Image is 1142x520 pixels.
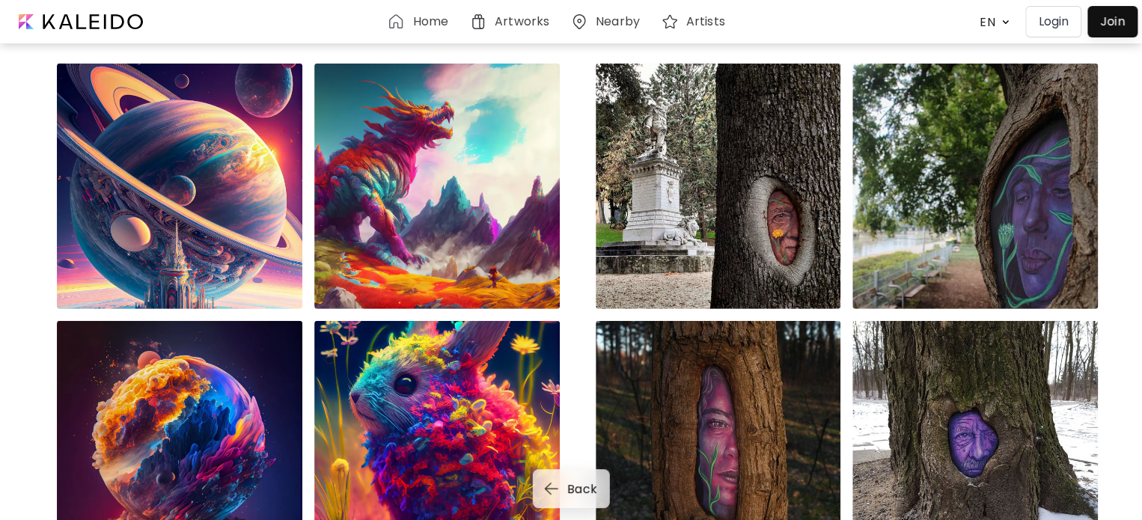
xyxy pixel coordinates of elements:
p: Login [1038,13,1069,31]
a: Home [387,13,454,31]
h6: Artworks [495,16,549,28]
h6: Artists [686,16,725,28]
button: back-arrowBack [533,469,610,508]
a: back-arrowBack [533,479,610,496]
h6: Home [412,16,448,28]
a: Artists [661,13,731,31]
a: Login [1025,6,1087,37]
img: back-arrow [545,483,558,495]
span: Back [548,481,598,497]
img: arrow down [998,15,1013,29]
a: Nearby [570,13,646,31]
h6: Nearby [596,16,640,28]
div: EN [972,9,998,35]
a: Join [1087,6,1138,37]
button: Login [1025,6,1081,37]
a: Artworks [469,13,555,31]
